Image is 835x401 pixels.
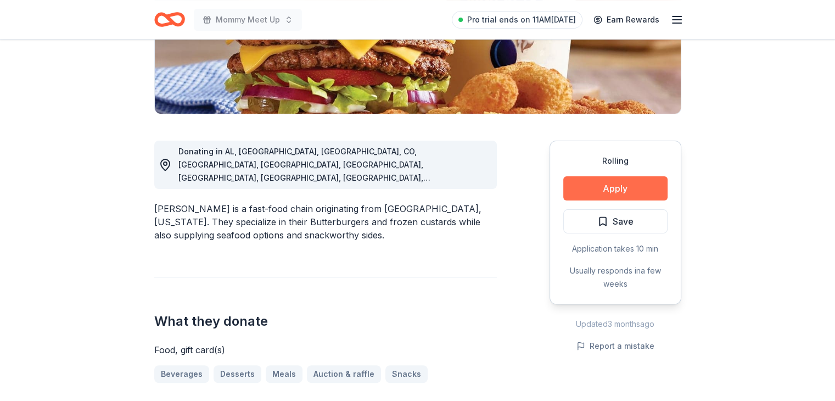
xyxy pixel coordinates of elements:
[550,318,681,331] div: Updated 3 months ago
[563,176,668,200] button: Apply
[214,365,261,383] a: Desserts
[194,9,302,31] button: Mommy Meet Up
[154,202,497,242] div: [PERSON_NAME] is a fast-food chain originating from [GEOGRAPHIC_DATA], [US_STATE]. They specializ...
[613,214,634,229] span: Save
[154,7,185,32] a: Home
[178,147,430,261] span: Donating in AL, [GEOGRAPHIC_DATA], [GEOGRAPHIC_DATA], CO, [GEOGRAPHIC_DATA], [GEOGRAPHIC_DATA], [...
[587,10,666,30] a: Earn Rewards
[467,13,576,26] span: Pro trial ends on 11AM[DATE]
[452,11,582,29] a: Pro trial ends on 11AM[DATE]
[563,264,668,291] div: Usually responds in a few weeks
[563,154,668,168] div: Rolling
[563,242,668,255] div: Application takes 10 min
[154,365,209,383] a: Beverages
[216,13,280,26] span: Mommy Meet Up
[563,209,668,233] button: Save
[307,365,381,383] a: Auction & raffle
[266,365,302,383] a: Meals
[154,313,497,330] h2: What they donate
[154,343,497,357] div: Food, gift card(s)
[385,365,428,383] a: Snacks
[576,339,654,353] button: Report a mistake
